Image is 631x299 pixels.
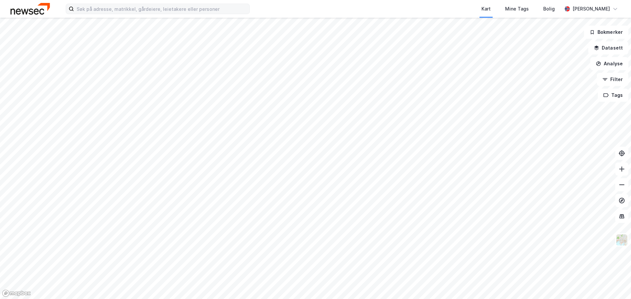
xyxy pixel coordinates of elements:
div: Mine Tags [505,5,529,13]
div: Kart [481,5,491,13]
img: newsec-logo.f6e21ccffca1b3a03d2d.png [11,3,50,14]
div: [PERSON_NAME] [573,5,610,13]
div: Bolig [543,5,555,13]
iframe: Chat Widget [598,267,631,299]
input: Søk på adresse, matrikkel, gårdeiere, leietakere eller personer [74,4,249,14]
